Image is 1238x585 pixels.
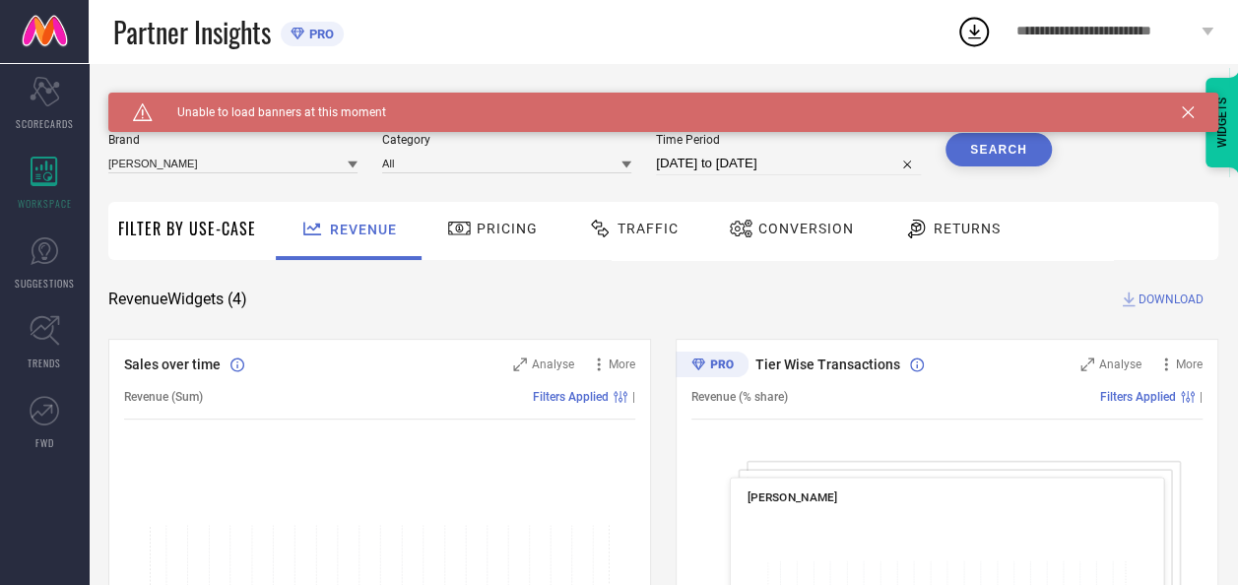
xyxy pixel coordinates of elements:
span: Pricing [477,221,538,236]
span: More [609,357,635,371]
span: Brand [108,133,358,147]
span: SCORECARDS [16,116,74,131]
span: FWD [35,435,54,450]
button: Search [945,133,1052,166]
div: Premium [676,352,749,381]
span: WORKSPACE [18,196,72,211]
span: | [1200,390,1203,404]
span: Traffic [618,221,679,236]
svg: Zoom [1080,357,1094,371]
svg: Zoom [513,357,527,371]
span: Analyse [532,357,574,371]
span: Sales over time [124,357,221,372]
span: Revenue Widgets ( 4 ) [108,290,247,309]
span: Analyse [1099,357,1141,371]
span: Unable to load banners at this moment [153,105,386,119]
span: Time Period [656,133,921,147]
span: Revenue (Sum) [124,390,203,404]
span: Revenue (% share) [691,390,788,404]
input: Select time period [656,152,921,175]
span: Returns [934,221,1001,236]
span: Partner Insights [113,12,271,52]
span: | [632,390,635,404]
span: Filters Applied [533,390,609,404]
span: Tier Wise Transactions [755,357,900,372]
span: SYSTEM WORKSPACE [108,93,245,108]
span: TRENDS [28,356,61,370]
span: Category [382,133,631,147]
span: DOWNLOAD [1139,290,1204,309]
span: Revenue [330,222,397,237]
span: Filters Applied [1100,390,1176,404]
span: Conversion [758,221,854,236]
span: [PERSON_NAME] [748,490,837,504]
span: PRO [304,27,334,41]
span: Filter By Use-Case [118,217,256,240]
span: More [1176,357,1203,371]
span: SUGGESTIONS [15,276,75,291]
div: Open download list [956,14,992,49]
